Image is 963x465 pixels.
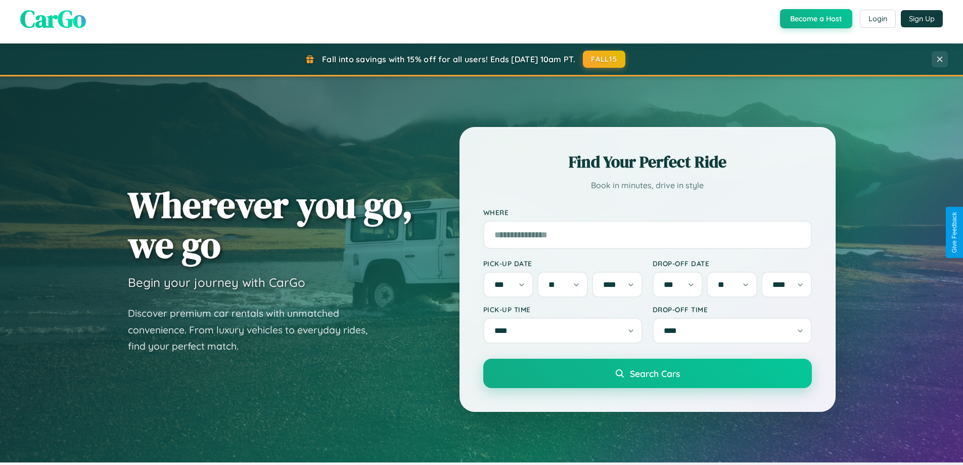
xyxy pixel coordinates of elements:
div: Give Feedback [951,212,958,253]
h3: Begin your journey with CarGo [128,275,305,290]
h2: Find Your Perfect Ride [483,151,812,173]
p: Book in minutes, drive in style [483,178,812,193]
button: Login [860,10,896,28]
button: Become a Host [780,9,852,28]
span: Fall into savings with 15% off for all users! Ends [DATE] 10am PT. [322,54,575,64]
h1: Wherever you go, we go [128,185,413,265]
label: Pick-up Date [483,259,643,268]
p: Discover premium car rentals with unmatched convenience. From luxury vehicles to everyday rides, ... [128,305,381,355]
button: Sign Up [901,10,943,27]
label: Drop-off Date [653,259,812,268]
button: FALL15 [583,51,625,68]
span: Search Cars [630,368,680,379]
span: CarGo [20,2,86,35]
label: Drop-off Time [653,305,812,314]
button: Search Cars [483,359,812,388]
label: Where [483,208,812,217]
label: Pick-up Time [483,305,643,314]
